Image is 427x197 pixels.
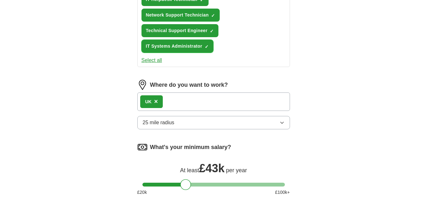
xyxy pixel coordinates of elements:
span: × [154,98,158,105]
img: location.png [137,80,148,90]
button: 25 mile radius [137,116,290,129]
button: IT Systems Administrator✓ [141,40,213,53]
button: Select all [141,57,162,64]
span: per year [226,167,247,173]
span: ✓ [210,29,214,34]
span: £ 43k [199,162,224,175]
span: £ 20 k [137,189,147,196]
img: salary.png [137,142,148,152]
span: IT Systems Administrator [146,43,202,50]
span: At least [180,167,199,173]
span: ✓ [205,44,209,49]
button: × [154,97,158,106]
span: ✓ [211,13,215,18]
span: Network Support Technician [146,12,209,18]
button: Network Support Technician✓ [141,9,220,22]
label: Where do you want to work? [150,81,228,89]
div: UK [145,98,152,105]
button: Technical Support Engineer✓ [141,24,219,37]
label: What's your minimum salary? [150,143,231,152]
span: 25 mile radius [143,119,175,126]
span: Technical Support Engineer [146,27,208,34]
